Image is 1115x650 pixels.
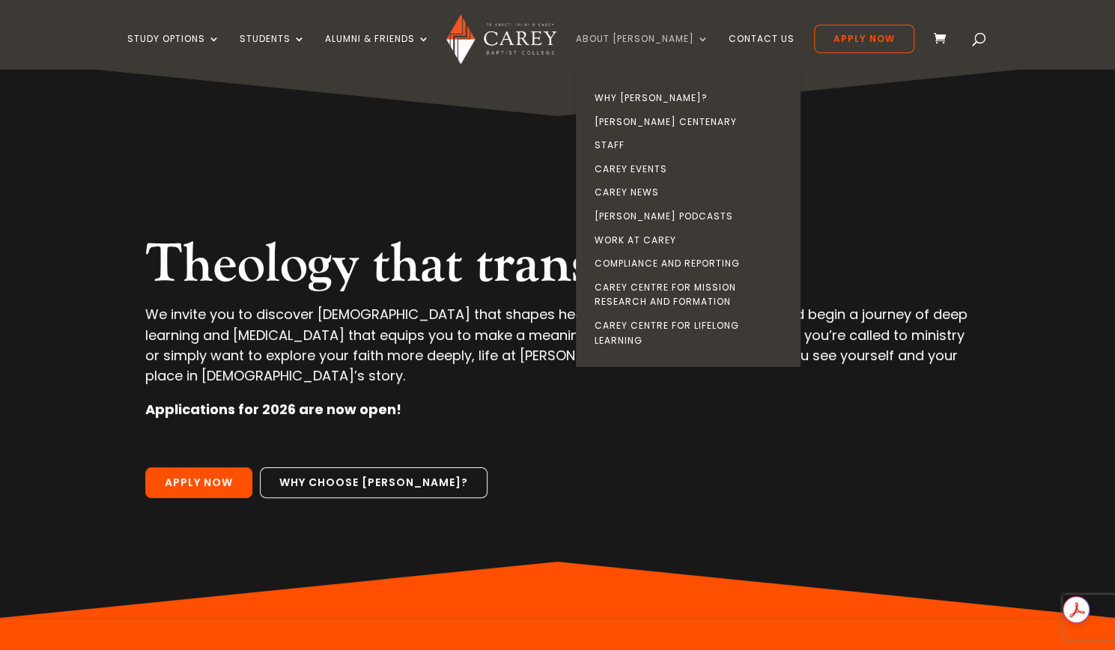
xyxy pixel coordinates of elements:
[580,110,804,134] a: [PERSON_NAME] Centenary
[580,86,804,110] a: Why [PERSON_NAME]?
[325,34,430,69] a: Alumni & Friends
[576,34,709,69] a: About [PERSON_NAME]
[127,34,220,69] a: Study Options
[580,252,804,276] a: Compliance and Reporting
[580,228,804,252] a: Work at Carey
[240,34,306,69] a: Students
[814,25,914,53] a: Apply Now
[145,400,401,419] strong: Applications for 2026 are now open!
[580,204,804,228] a: [PERSON_NAME] Podcasts
[145,232,970,304] h2: Theology that transforms
[580,180,804,204] a: Carey News
[580,276,804,314] a: Carey Centre for Mission Research and Formation
[729,34,795,69] a: Contact Us
[580,314,804,352] a: Carey Centre for Lifelong Learning
[145,467,252,499] a: Apply Now
[580,133,804,157] a: Staff
[580,157,804,181] a: Carey Events
[145,304,970,399] p: We invite you to discover [DEMOGRAPHIC_DATA] that shapes hearts, minds, and communities and begin...
[260,467,487,499] a: Why choose [PERSON_NAME]?
[446,14,556,64] img: Carey Baptist College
